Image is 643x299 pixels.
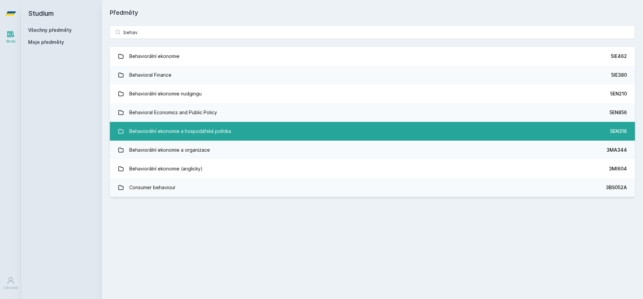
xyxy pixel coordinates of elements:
[129,125,231,138] div: Behaviorální ekonomie a hospodářská politika
[110,178,635,197] a: Consumer behaviour 3BS052A
[606,147,627,153] div: 3MA344
[1,273,20,294] a: Uživatel
[4,285,18,290] div: Uživatel
[110,47,635,66] a: Behaviorální ekonomie 5IE462
[6,39,16,44] div: Study
[110,66,635,84] a: Behavioral Finance 5IE380
[129,106,217,119] div: Behavioral Economics and Public Policy
[610,109,627,116] div: 5EN856
[28,27,72,33] a: Všechny předměty
[610,128,627,135] div: 5EN316
[129,181,175,194] div: Consumer behaviour
[129,50,180,63] div: Behaviorální ekonomie
[28,39,64,46] span: Moje předměty
[110,103,635,122] a: Behavioral Economics and Public Policy 5EN856
[606,184,627,191] div: 3BS052A
[609,165,627,172] div: 3MI604
[129,68,171,82] div: Behavioral Finance
[1,27,20,47] a: Study
[610,90,627,97] div: 5EN210
[611,72,627,78] div: 5IE380
[129,162,203,175] div: Behaviorální ekonomie (anglicky)
[129,143,210,157] div: Behaviorální ekonomie a organizace
[611,53,627,60] div: 5IE462
[129,87,202,100] div: Behaviorální ekonomie nudgingu
[110,122,635,141] a: Behaviorální ekonomie a hospodářská politika 5EN316
[110,141,635,159] a: Behaviorální ekonomie a organizace 3MA344
[110,25,635,39] input: Název nebo ident předmětu…
[110,84,635,103] a: Behaviorální ekonomie nudgingu 5EN210
[110,159,635,178] a: Behaviorální ekonomie (anglicky) 3MI604
[110,8,635,17] h1: Předměty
